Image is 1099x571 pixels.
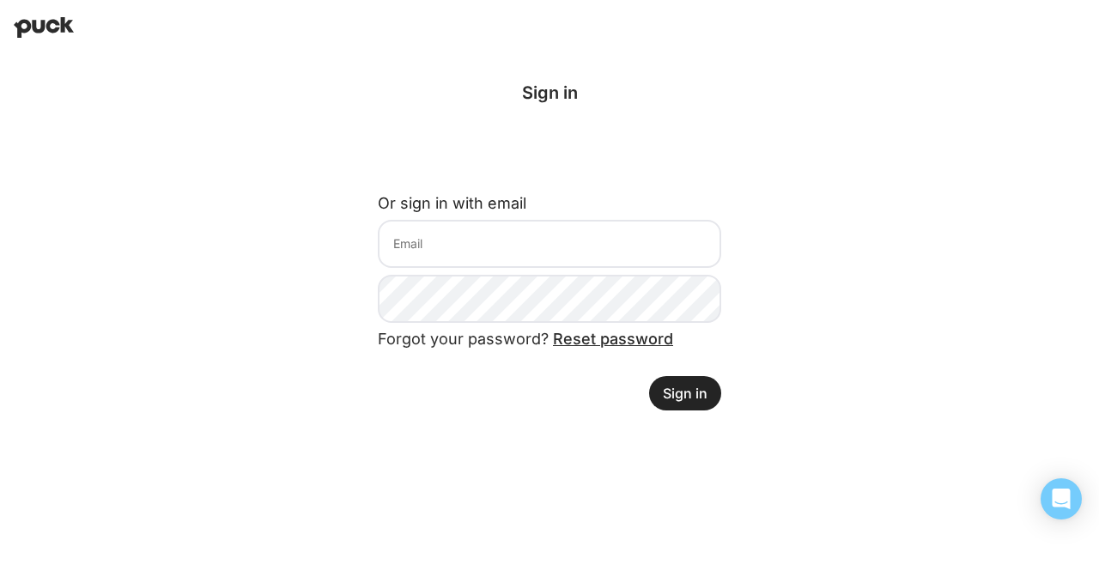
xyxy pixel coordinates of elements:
[1041,478,1082,519] div: Open Intercom Messenger
[378,194,526,212] label: Or sign in with email
[14,17,74,38] img: Puck home
[378,330,673,348] span: Forgot your password?
[553,330,673,348] a: Reset password
[378,82,721,103] div: Sign in
[369,132,730,170] iframe: Sign in with Google Button
[378,220,721,268] input: Email
[649,376,721,410] button: Sign in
